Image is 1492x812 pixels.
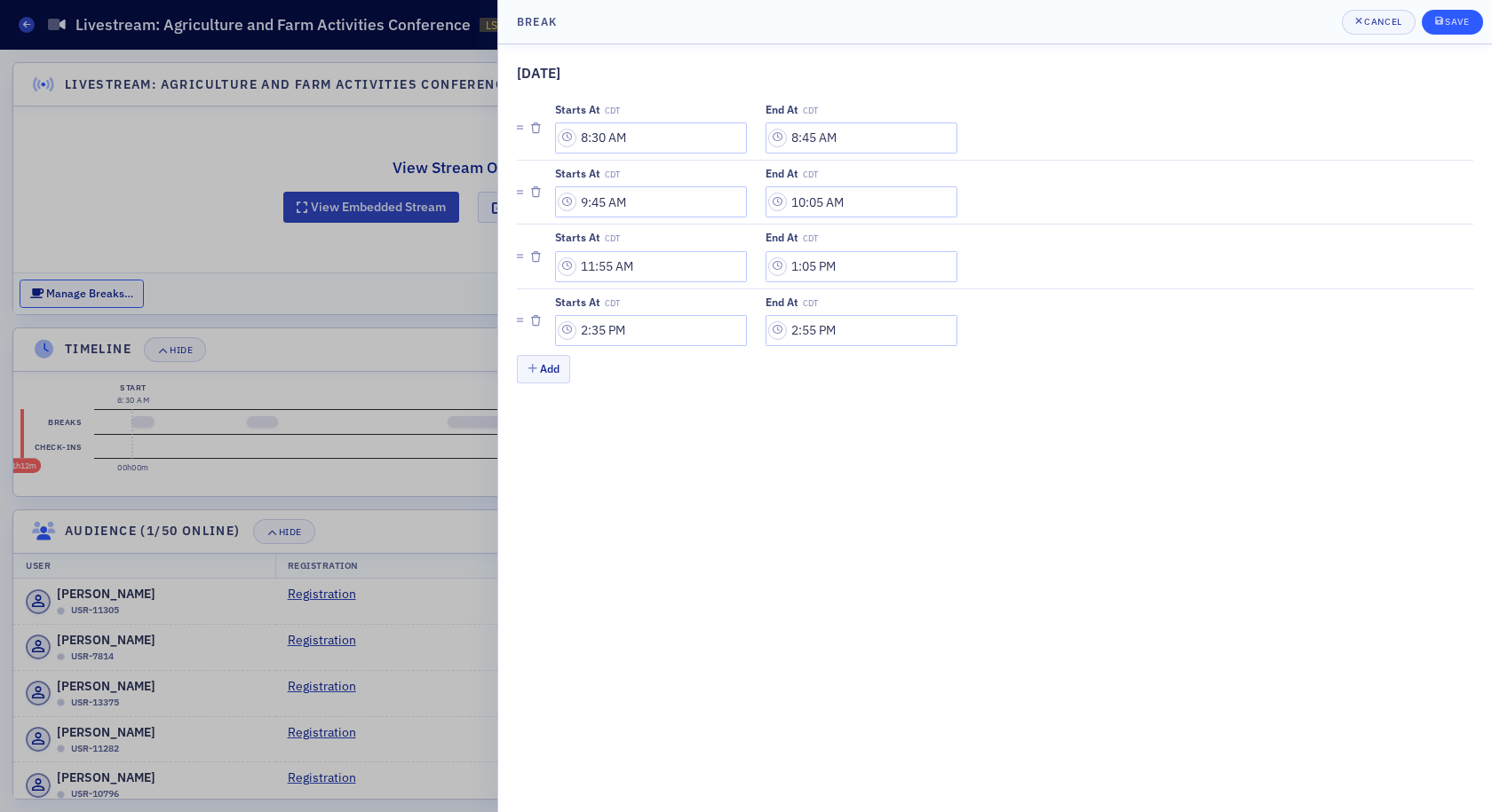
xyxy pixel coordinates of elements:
div: End at [766,167,798,180]
button: Save [1422,10,1483,35]
input: 00:00 AM [766,315,957,346]
div: Starts at [555,231,600,244]
div: Starts at [555,296,600,309]
div: End at [766,231,798,244]
button: Cancel [1342,10,1416,35]
span: CDT [605,233,620,244]
h5: [DATE] [517,63,1473,84]
div: Starts at [555,103,600,116]
input: 00:00 AM [766,251,957,282]
input: 00:00 AM [555,251,747,282]
button: Add [517,355,570,382]
div: Starts at [555,167,600,180]
span: CDT [803,106,818,116]
input: 00:00 AM [766,122,957,154]
span: CDT [605,106,620,116]
div: Save [1445,17,1469,27]
span: CDT [803,233,818,244]
input: 00:00 AM [766,186,957,217]
input: 00:00 AM [555,186,747,217]
div: Cancel [1364,17,1401,27]
input: 00:00 AM [555,315,747,346]
h4: Break [517,13,557,29]
span: CDT [605,298,620,309]
span: CDT [803,169,818,180]
div: End at [766,103,798,116]
input: 00:00 AM [555,122,747,154]
span: CDT [605,169,620,180]
div: End at [766,296,798,309]
span: CDT [803,298,818,309]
